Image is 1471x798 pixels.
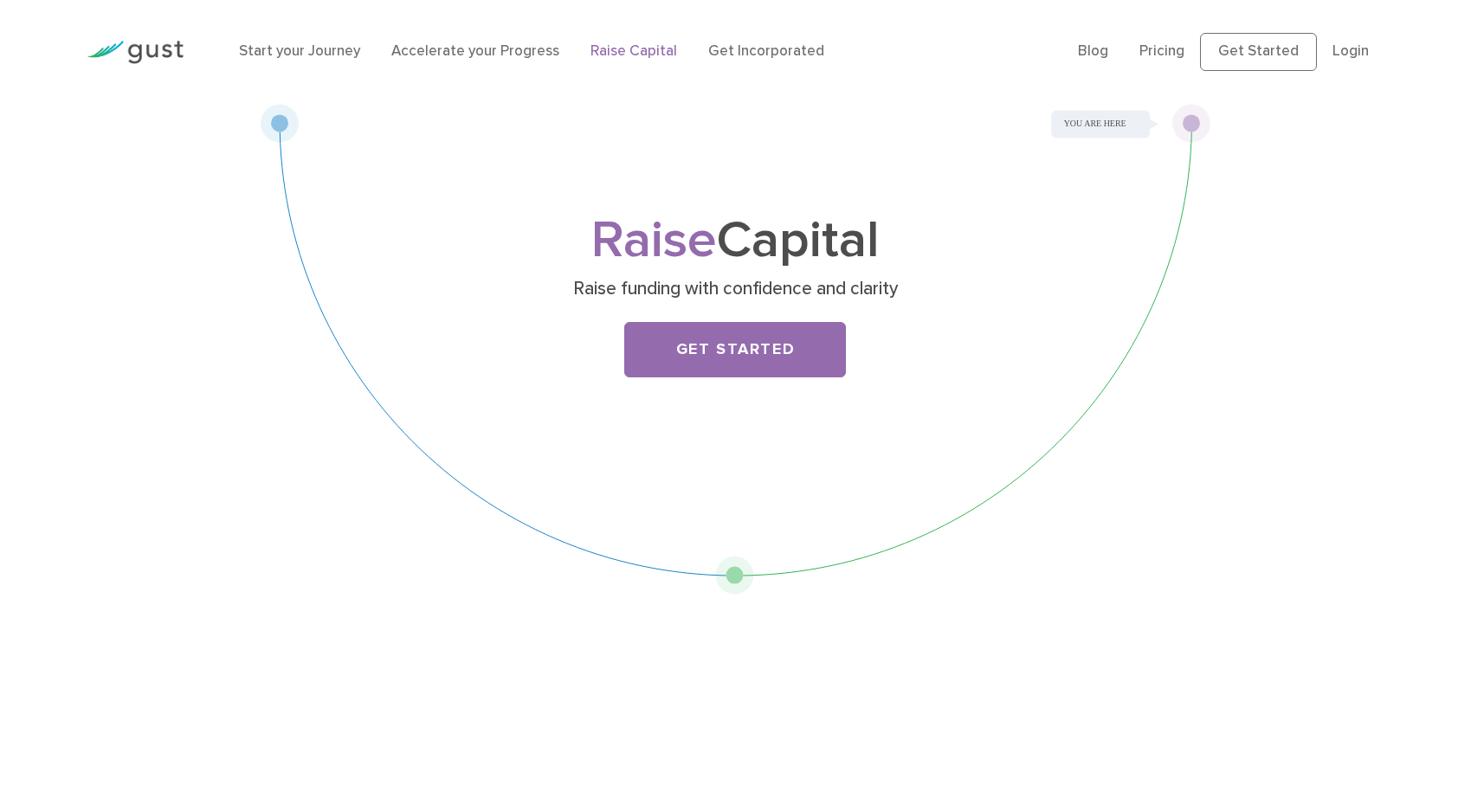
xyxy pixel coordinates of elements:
[591,209,717,271] span: Raise
[624,322,846,377] a: Get Started
[87,41,184,64] img: Gust Logo
[1139,42,1184,60] a: Pricing
[239,42,360,60] a: Start your Journey
[393,217,1077,265] h1: Capital
[1200,33,1317,71] a: Get Started
[1332,42,1369,60] a: Login
[400,277,1071,301] p: Raise funding with confidence and clarity
[1078,42,1108,60] a: Blog
[708,42,824,60] a: Get Incorporated
[391,42,559,60] a: Accelerate your Progress
[590,42,677,60] a: Raise Capital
